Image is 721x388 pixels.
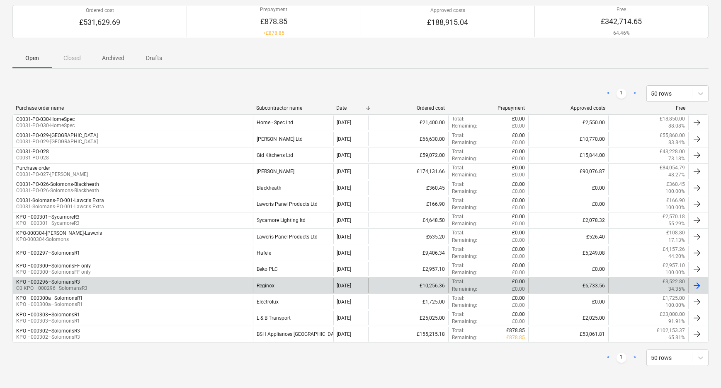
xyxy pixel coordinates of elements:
p: £0.00 [512,204,525,211]
a: Page 1 is your current page [617,353,626,363]
p: £0.00 [512,123,525,130]
div: L & B Transport [253,311,333,325]
p: £0.00 [512,246,525,253]
div: Hafele [253,246,333,260]
p: C0031-PO-029-[GEOGRAPHIC_DATA] [16,138,98,145]
p: Remaining : [452,318,477,325]
div: C0031-PO-026-Solomons-Blackheath [16,181,99,187]
p: 91.91% [668,318,685,325]
p: Total : [452,246,464,253]
div: Gid Kitchens Ltd [253,148,333,162]
p: £342,714.65 [601,17,642,27]
p: 44.20% [668,253,685,260]
div: £15,844.00 [528,148,608,162]
p: £0.00 [512,311,525,318]
p: Free [601,6,642,13]
div: Blackheath [253,181,333,195]
div: [PERSON_NAME] Ltd [253,132,333,146]
p: £0.00 [512,148,525,155]
p: KPO –000303–SolomonsR1 [16,318,80,325]
div: [DATE] [337,169,352,174]
p: Total : [452,132,464,139]
p: Total : [452,213,464,220]
p: Total : [452,197,464,204]
p: 100.00% [665,269,685,276]
p: £0.00 [512,188,525,195]
div: £360.45 [368,181,448,195]
p: 55.29% [668,220,685,227]
p: Total : [452,116,464,123]
div: £1,725.00 [368,295,448,309]
p: Remaining : [452,220,477,227]
div: Prepayment [452,105,525,111]
p: Remaining : [452,253,477,260]
div: C0031-PO-028 [16,149,49,154]
p: Drafts [144,54,164,63]
div: BSH Appliances [GEOGRAPHIC_DATA] [253,327,333,341]
p: Remaining : [452,171,477,178]
p: £0.00 [512,116,525,123]
a: Next page [630,89,640,99]
p: 34.35% [668,286,685,293]
p: 100.00% [665,302,685,309]
div: [DATE] [337,120,352,125]
p: 73.18% [668,155,685,162]
a: Previous page [603,89,613,99]
div: £10,256.36 [368,278,448,292]
div: KPO –000300–SolomonsFF only [16,263,91,269]
div: [DATE] [337,152,352,158]
p: Total : [452,295,464,302]
div: KPO –000302–SolomonsR3 [16,328,80,334]
div: Home - Spec Ltd [253,116,333,130]
div: [DATE] [337,283,352,289]
p: £2,570.18 [663,213,685,220]
p: £0.00 [512,318,525,325]
p: Remaining : [452,139,477,146]
p: Remaining : [452,155,477,162]
p: Total : [452,262,464,269]
p: Remaining : [452,188,477,195]
div: £0.00 [528,181,608,195]
p: Remaining : [452,302,477,309]
div: C0031-Solomans-PO-001-Lawcris Extra [16,198,104,203]
div: £0.00 [528,295,608,309]
p: £108.80 [666,229,685,236]
div: C0031-PO-029-[GEOGRAPHIC_DATA] [16,133,98,138]
div: £53,061.81 [528,327,608,341]
p: £878.85 [506,327,525,334]
div: KPO –000297–SolomonsR1 [16,250,80,256]
div: Electrolux [253,295,333,309]
p: £0.00 [512,155,525,162]
div: £635.20 [368,229,448,243]
p: £0.00 [512,269,525,276]
a: Page 1 is your current page [617,89,626,99]
div: [DATE] [337,234,352,240]
p: KPO-000304-Solomons [16,236,102,243]
div: [PERSON_NAME] [253,164,333,178]
p: C0031-PO-026-Solomons-Blackheath [16,187,99,194]
div: [DATE] [337,185,352,191]
div: C0031-PO-030-HomeSpec [16,116,75,122]
p: £18,850.00 [660,116,685,123]
div: £21,400.00 [368,116,448,130]
div: £166.90 [368,197,448,211]
p: Ordered cost [79,7,120,14]
p: + £878.85 [260,30,287,37]
div: £66,630.00 [368,132,448,146]
p: £0.00 [512,302,525,309]
p: KPO –000302–SolomonsR3 [16,334,80,341]
div: [DATE] [337,136,352,142]
p: £2,957.10 [663,262,685,269]
p: Remaining : [452,123,477,130]
div: £2,025.00 [528,311,608,325]
div: Date [337,105,365,111]
p: £84,054.79 [660,164,685,171]
div: [DATE] [337,217,352,223]
p: £531,629.69 [79,17,120,27]
div: £5,249.08 [528,246,608,260]
p: £0.00 [512,278,525,285]
p: C0031-PO-027-[PERSON_NAME] [16,171,88,178]
p: 83.84% [668,139,685,146]
p: Remaining : [452,204,477,211]
div: £2,957.10 [368,262,448,276]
